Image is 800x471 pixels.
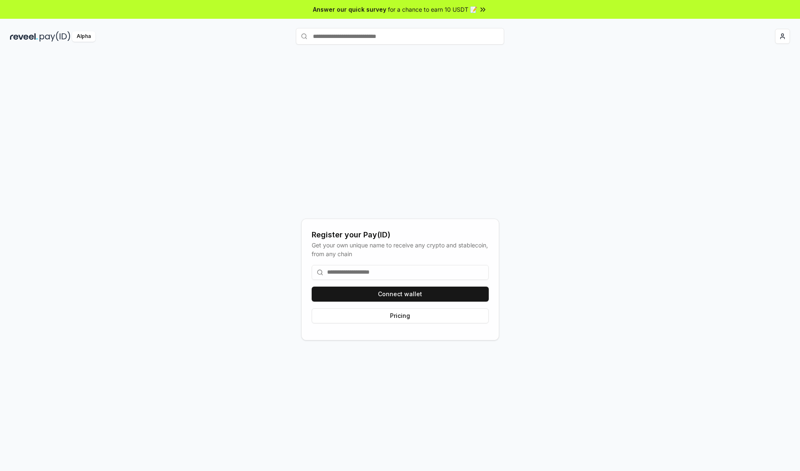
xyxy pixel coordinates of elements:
img: reveel_dark [10,31,38,42]
div: Register your Pay(ID) [312,229,489,241]
div: Get your own unique name to receive any crypto and stablecoin, from any chain [312,241,489,258]
button: Connect wallet [312,287,489,302]
span: Answer our quick survey [313,5,386,14]
img: pay_id [40,31,70,42]
span: for a chance to earn 10 USDT 📝 [388,5,477,14]
button: Pricing [312,308,489,323]
div: Alpha [72,31,95,42]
